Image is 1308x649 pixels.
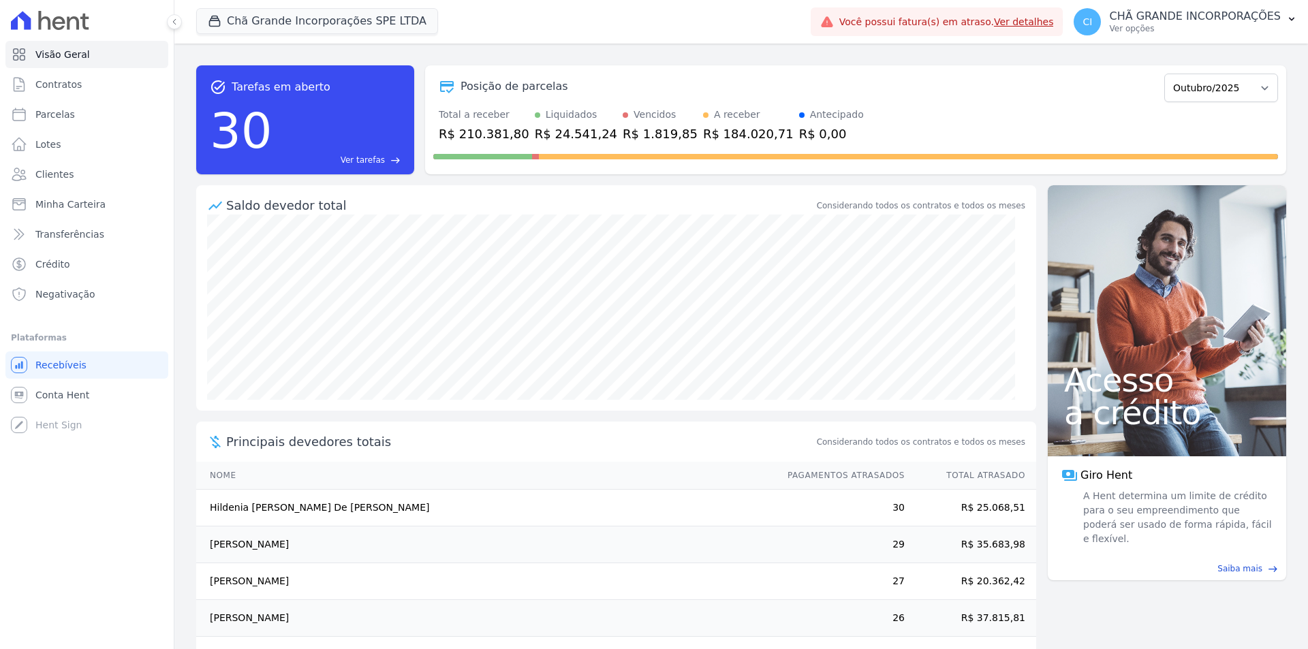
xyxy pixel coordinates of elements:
th: Pagamentos Atrasados [775,462,905,490]
td: 29 [775,526,905,563]
div: Considerando todos os contratos e todos os meses [817,200,1025,212]
div: R$ 1.819,85 [623,125,698,143]
div: R$ 0,00 [799,125,864,143]
a: Minha Carteira [5,191,168,218]
div: R$ 210.381,80 [439,125,529,143]
td: Hildenia [PERSON_NAME] De [PERSON_NAME] [196,490,775,526]
a: Ver detalhes [994,16,1054,27]
a: Transferências [5,221,168,248]
a: Clientes [5,161,168,188]
span: Você possui fatura(s) em atraso. [839,15,1054,29]
td: R$ 35.683,98 [905,526,1036,563]
span: east [390,155,401,165]
span: Conta Hent [35,388,89,402]
div: Antecipado [810,108,864,122]
span: Giro Hent [1080,467,1132,484]
button: Chã Grande Incorporações SPE LTDA [196,8,438,34]
td: R$ 25.068,51 [905,490,1036,526]
th: Nome [196,462,775,490]
span: a crédito [1064,396,1270,429]
a: Conta Hent [5,381,168,409]
span: Clientes [35,168,74,181]
span: CI [1083,17,1093,27]
td: [PERSON_NAME] [196,600,775,637]
a: Negativação [5,281,168,308]
span: Transferências [35,227,104,241]
td: [PERSON_NAME] [196,563,775,600]
a: Contratos [5,71,168,98]
button: CI CHÃ GRANDE INCORPORAÇÕES Ver opções [1063,3,1308,41]
div: Liquidados [546,108,597,122]
td: [PERSON_NAME] [196,526,775,563]
a: Lotes [5,131,168,158]
a: Saiba mais east [1056,563,1278,575]
span: Ver tarefas [341,154,385,166]
span: Considerando todos os contratos e todos os meses [817,436,1025,448]
span: Saiba mais [1217,563,1262,575]
div: A receber [714,108,760,122]
a: Recebíveis [5,351,168,379]
td: 26 [775,600,905,637]
a: Parcelas [5,101,168,128]
span: Recebíveis [35,358,87,372]
span: A Hent determina um limite de crédito para o seu empreendimento que poderá ser usado de forma ráp... [1080,489,1273,546]
span: Lotes [35,138,61,151]
td: R$ 37.815,81 [905,600,1036,637]
p: Ver opções [1109,23,1281,34]
span: Negativação [35,287,95,301]
span: Principais devedores totais [226,432,814,451]
div: Posição de parcelas [461,78,568,95]
a: Visão Geral [5,41,168,68]
a: Crédito [5,251,168,278]
p: CHÃ GRANDE INCORPORAÇÕES [1109,10,1281,23]
div: R$ 24.541,24 [535,125,617,143]
span: Acesso [1064,364,1270,396]
div: R$ 184.020,71 [703,125,794,143]
span: Tarefas em aberto [232,79,330,95]
a: Ver tarefas east [278,154,401,166]
span: Crédito [35,257,70,271]
div: Saldo devedor total [226,196,814,215]
div: Total a receber [439,108,529,122]
td: 30 [775,490,905,526]
span: east [1268,564,1278,574]
div: Plataformas [11,330,163,346]
td: 27 [775,563,905,600]
span: Parcelas [35,108,75,121]
span: Minha Carteira [35,197,106,211]
span: Contratos [35,78,82,91]
th: Total Atrasado [905,462,1036,490]
div: 30 [210,95,272,166]
span: Visão Geral [35,48,90,61]
td: R$ 20.362,42 [905,563,1036,600]
span: task_alt [210,79,226,95]
div: Vencidos [634,108,676,122]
